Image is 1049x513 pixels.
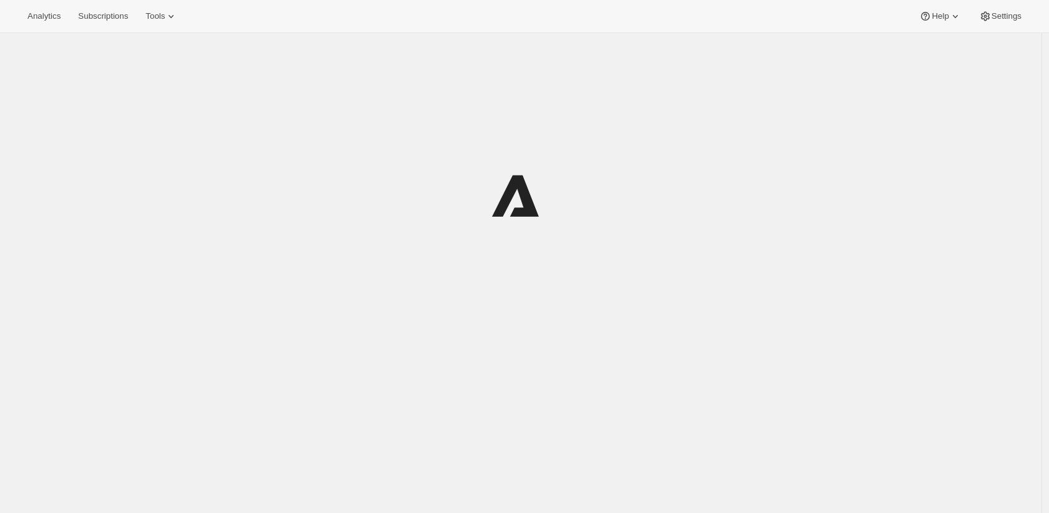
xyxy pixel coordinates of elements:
[992,11,1022,21] span: Settings
[71,7,135,25] button: Subscriptions
[972,7,1029,25] button: Settings
[912,7,968,25] button: Help
[932,11,948,21] span: Help
[78,11,128,21] span: Subscriptions
[20,7,68,25] button: Analytics
[27,11,61,21] span: Analytics
[145,11,165,21] span: Tools
[138,7,185,25] button: Tools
